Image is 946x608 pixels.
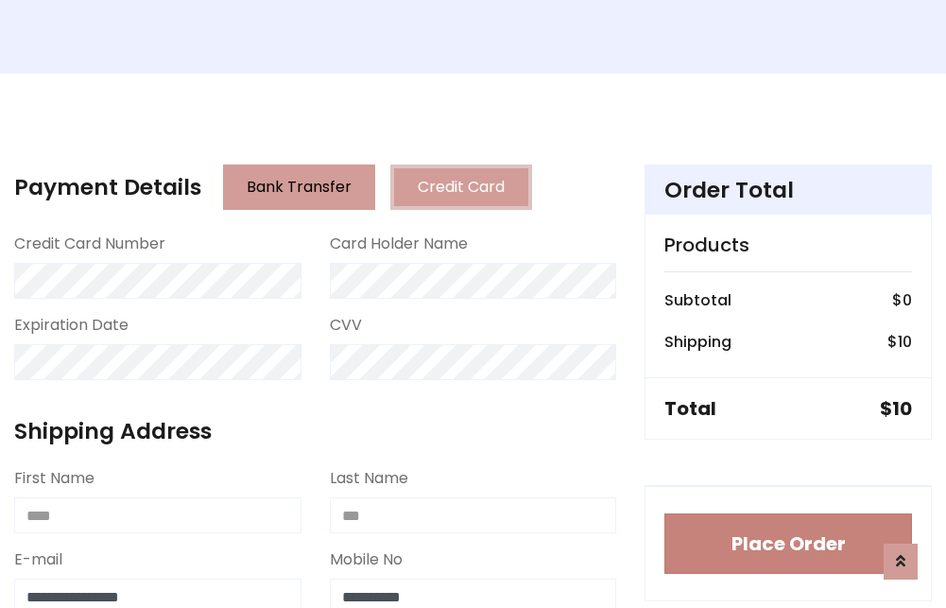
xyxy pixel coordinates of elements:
[390,165,532,210] button: Credit Card
[223,165,375,210] button: Bank Transfer
[892,395,912,422] span: 10
[664,397,716,420] h5: Total
[887,333,912,351] h6: $
[903,289,912,311] span: 0
[880,397,912,420] h5: $
[664,234,912,256] h5: Products
[330,314,362,337] label: CVV
[330,548,403,571] label: Mobile No
[664,513,912,574] button: Place Order
[330,467,408,490] label: Last Name
[14,418,616,444] h4: Shipping Address
[664,291,731,309] h6: Subtotal
[664,333,731,351] h6: Shipping
[14,314,129,337] label: Expiration Date
[664,177,912,203] h4: Order Total
[14,174,201,200] h4: Payment Details
[14,548,62,571] label: E-mail
[898,331,912,353] span: 10
[892,291,912,309] h6: $
[330,233,468,255] label: Card Holder Name
[14,467,95,490] label: First Name
[14,233,165,255] label: Credit Card Number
